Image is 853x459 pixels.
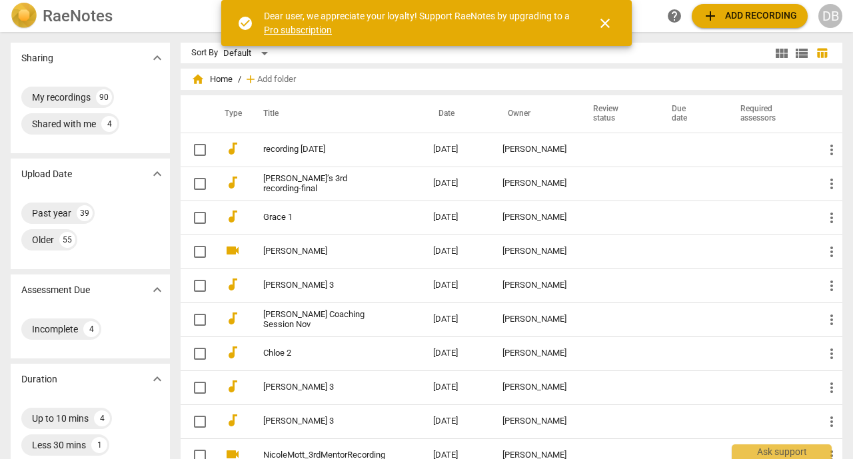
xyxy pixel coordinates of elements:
div: Sort By [191,48,218,58]
a: [PERSON_NAME] [263,246,385,256]
td: [DATE] [423,234,492,268]
span: expand_more [149,371,165,387]
div: [PERSON_NAME] [502,416,566,426]
div: 90 [96,89,112,105]
div: Older [32,233,54,246]
td: [DATE] [423,167,492,201]
button: Upload [692,4,808,28]
th: Review status [577,95,656,133]
td: [DATE] [423,268,492,302]
span: videocam [225,242,241,258]
div: Less 30 mins [32,438,86,452]
div: Incomplete [32,322,78,336]
span: more_vert [824,312,840,328]
img: Logo [11,3,37,29]
a: Help [662,4,686,28]
a: Chloe 2 [263,348,385,358]
p: Sharing [21,51,53,65]
div: Dear user, we appreciate your loyalty! Support RaeNotes by upgrading to a [264,9,573,37]
span: view_module [774,45,790,61]
div: 1 [91,437,107,453]
span: Add recording [702,8,797,24]
div: My recordings [32,91,91,104]
span: audiotrack [225,276,241,292]
div: 55 [59,232,75,248]
button: Show more [147,48,167,68]
span: table_chart [816,47,828,59]
a: [PERSON_NAME] 3 [263,280,385,290]
span: audiotrack [225,378,241,394]
p: Duration [21,372,57,386]
a: [PERSON_NAME] 3 [263,416,385,426]
a: Pro subscription [264,25,332,35]
span: expand_more [149,166,165,182]
div: [PERSON_NAME] [502,382,566,392]
span: home [191,73,205,86]
th: Required assessors [724,95,813,133]
a: [PERSON_NAME] Coaching Session Nov [263,310,385,330]
span: Add folder [257,75,296,85]
div: [PERSON_NAME] [502,145,566,155]
button: DB [818,4,842,28]
button: Table view [812,43,832,63]
p: Assessment Due [21,283,90,297]
div: Past year [32,207,71,220]
div: Up to 10 mins [32,412,89,425]
button: Tile view [772,43,792,63]
div: [PERSON_NAME] [502,348,566,358]
span: more_vert [824,142,840,158]
button: Close [589,7,621,39]
span: more_vert [824,346,840,362]
div: [PERSON_NAME] [502,314,566,324]
span: / [238,75,241,85]
span: audiotrack [225,344,241,360]
td: [DATE] [423,133,492,167]
div: [PERSON_NAME] [502,280,566,290]
h2: RaeNotes [43,7,113,25]
button: Show more [147,164,167,184]
span: check_circle [237,15,253,31]
span: expand_more [149,282,165,298]
th: Title [247,95,423,133]
span: audiotrack [225,412,241,428]
span: audiotrack [225,209,241,225]
span: audiotrack [225,141,241,157]
span: view_list [794,45,810,61]
span: more_vert [824,380,840,396]
button: Show more [147,280,167,300]
span: more_vert [824,244,840,260]
td: [DATE] [423,370,492,404]
th: Due date [656,95,724,133]
span: add [244,73,257,86]
td: [DATE] [423,336,492,370]
span: expand_more [149,50,165,66]
button: List view [792,43,812,63]
th: Type [214,95,247,133]
div: 39 [77,205,93,221]
div: Shared with me [32,117,96,131]
span: help [666,8,682,24]
td: [DATE] [423,201,492,234]
div: [PERSON_NAME] [502,213,566,223]
a: recording [DATE] [263,145,385,155]
th: Date [423,95,492,133]
span: more_vert [824,176,840,192]
span: add [702,8,718,24]
p: Upload Date [21,167,72,181]
div: 4 [101,116,117,132]
span: more_vert [824,210,840,226]
a: Grace 1 [263,213,385,223]
div: [PERSON_NAME] [502,246,566,256]
span: Home [191,73,233,86]
div: Default [223,43,273,64]
a: LogoRaeNotes [11,3,216,29]
div: Ask support [732,444,832,459]
td: [DATE] [423,302,492,336]
div: 4 [83,321,99,337]
span: audiotrack [225,175,241,191]
th: Owner [492,95,577,133]
span: more_vert [824,414,840,430]
td: [DATE] [423,404,492,438]
span: audiotrack [225,310,241,326]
